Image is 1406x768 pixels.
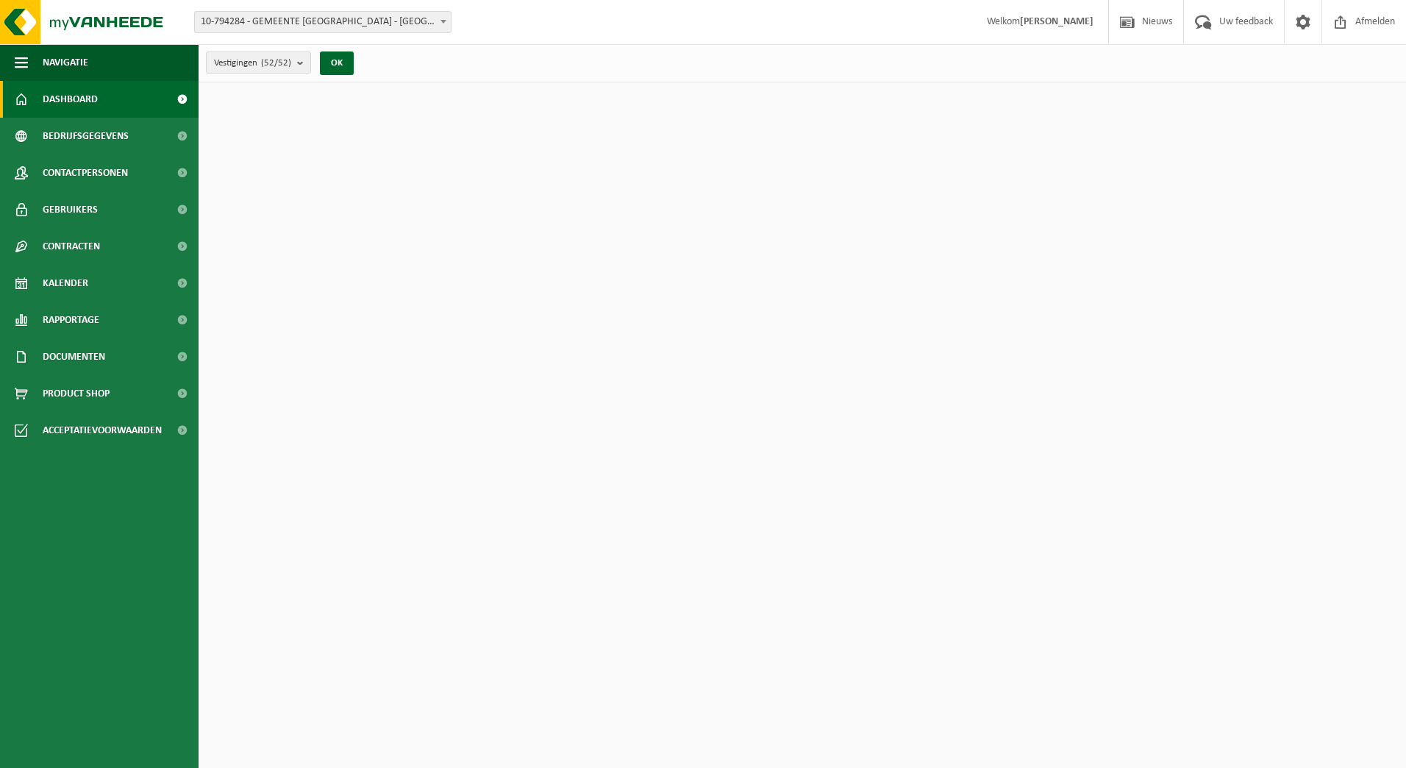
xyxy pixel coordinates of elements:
span: Product Shop [43,375,110,412]
button: OK [320,51,354,75]
count: (52/52) [261,58,291,68]
span: Contactpersonen [43,154,128,191]
span: Acceptatievoorwaarden [43,412,162,449]
span: Gebruikers [43,191,98,228]
span: 10-794284 - GEMEENTE BEVEREN - BEVEREN-WAAS [194,11,452,33]
span: 10-794284 - GEMEENTE BEVEREN - BEVEREN-WAAS [195,12,451,32]
span: Dashboard [43,81,98,118]
button: Vestigingen(52/52) [206,51,311,74]
span: Navigatie [43,44,88,81]
span: Vestigingen [214,52,291,74]
span: Rapportage [43,302,99,338]
span: Bedrijfsgegevens [43,118,129,154]
span: Documenten [43,338,105,375]
span: Kalender [43,265,88,302]
strong: [PERSON_NAME] [1020,16,1093,27]
span: Contracten [43,228,100,265]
